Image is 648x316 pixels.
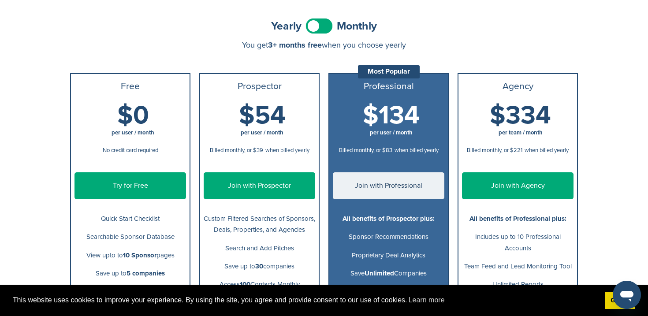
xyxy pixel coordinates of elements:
[490,100,551,131] span: $334
[363,100,420,131] span: $134
[239,100,286,131] span: $54
[255,262,263,270] b: 30
[525,147,569,154] span: when billed yearly
[462,279,574,290] p: Unlimited Reports
[123,251,156,259] b: 10 Sponsor
[467,147,522,154] span: Billed monthly, or $221
[210,147,263,154] span: Billed monthly, or $39
[204,172,315,199] a: Join with Prospector
[74,250,186,261] p: View upto to pages
[241,129,283,136] span: per user / month
[204,261,315,272] p: Save up to companies
[337,21,377,32] span: Monthly
[204,81,315,92] h3: Prospector
[265,147,309,154] span: when billed yearly
[204,213,315,235] p: Custom Filtered Searches of Sponsors, Deals, Properties, and Agencies
[112,129,154,136] span: per user / month
[117,100,149,131] span: $0
[333,172,444,199] a: Join with Professional
[333,81,444,92] h3: Professional
[462,172,574,199] a: Join with Agency
[407,294,446,307] a: learn more about cookies
[605,292,635,309] a: dismiss cookie message
[613,281,641,309] iframe: Button to launch messaging window
[13,294,598,307] span: This website uses cookies to improve your experience. By using the site, you agree and provide co...
[365,269,394,277] b: Unlimited
[395,147,439,154] span: when billed yearly
[268,40,322,50] span: 3+ months free
[462,261,574,272] p: Team Feed and Lead Monitoring Tool
[343,215,435,223] b: All benefits of Prospector plus:
[74,213,186,224] p: Quick Start Checklist
[74,268,186,279] p: Save up to
[339,147,392,154] span: Billed monthly, or $83
[462,81,574,92] h3: Agency
[70,41,578,49] div: You get when you choose yearly
[271,21,302,32] span: Yearly
[127,269,165,277] b: 5 companies
[469,215,566,223] b: All benefits of Professional plus:
[74,231,186,242] p: Searchable Sponsor Database
[74,172,186,199] a: Try for Free
[333,268,444,279] p: Save Companies
[333,231,444,242] p: Sponsor Recommendations
[358,65,420,78] div: Most Popular
[333,250,444,261] p: Proprietary Deal Analytics
[462,231,574,253] p: Includes up to 10 Professional Accounts
[499,129,543,136] span: per team / month
[240,280,250,288] b: 100
[370,129,413,136] span: per user / month
[204,243,315,254] p: Search and Add Pitches
[204,279,315,290] p: Access Contacts Monthly
[103,147,158,154] span: No credit card required
[74,81,186,92] h3: Free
